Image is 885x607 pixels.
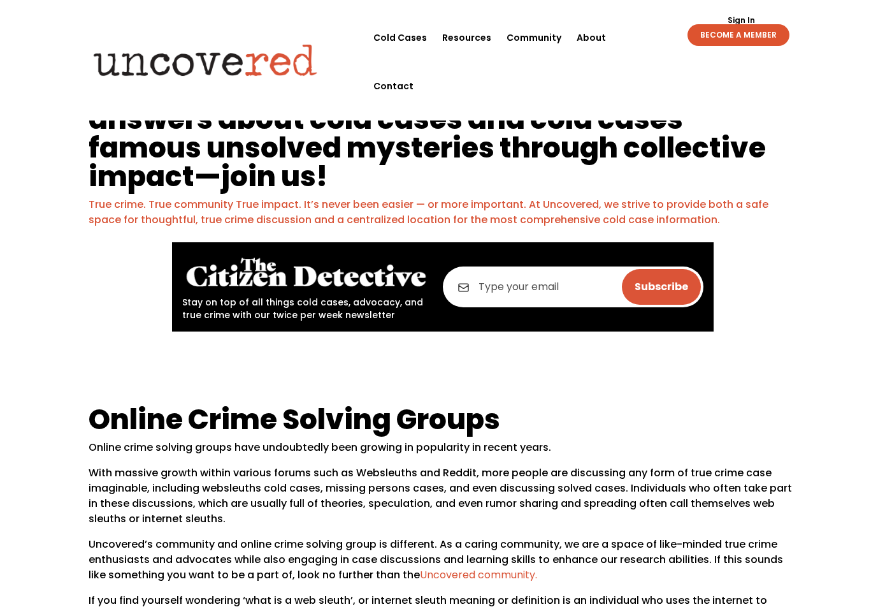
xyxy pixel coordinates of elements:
[182,252,430,321] div: Stay on top of all things cold cases, advocacy, and true crime with our twice per week newsletter
[687,24,789,46] a: BECOME A MEMBER
[442,13,491,62] a: Resources
[89,465,796,537] p: With massive growth within various forums such as Websleuths and Reddit, more people are discussi...
[83,35,328,85] img: Uncovered logo
[721,17,762,24] a: Sign In
[420,567,537,582] a: Uncovered community.
[182,252,430,294] img: The Citizen Detective
[89,537,796,593] p: Uncovered’s community and online crime solving group is different. As a caring community, we are ...
[373,62,414,110] a: Contact
[89,400,500,439] span: Online Crime Solving Groups
[89,197,768,227] a: True crime. True community True impact. It’s never been easier — or more important. At Uncovered,...
[507,13,561,62] a: Community
[89,440,551,455] span: Online crime solving groups have undoubtedly been growing in popularity in recent years.
[221,157,316,196] a: join us
[89,76,796,197] h1: We’re building a platform to help uncover answers about cold cases and cold cases famous unsolved...
[622,269,701,305] input: Subscribe
[373,13,427,62] a: Cold Cases
[577,13,606,62] a: About
[443,267,703,307] input: Type your email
